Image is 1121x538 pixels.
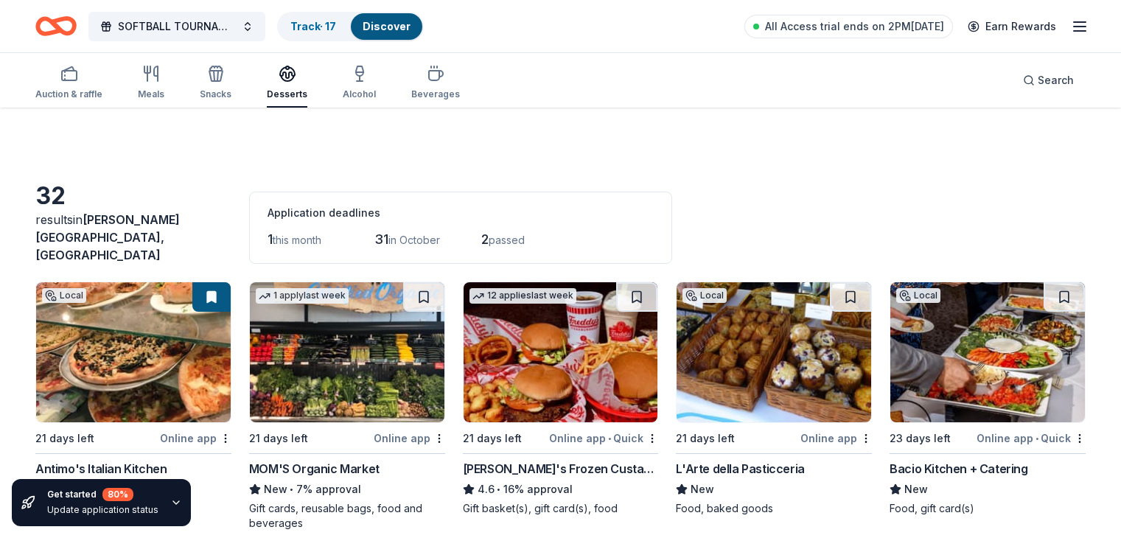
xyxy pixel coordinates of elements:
div: Meals [138,88,164,100]
div: Food, baked goods [676,501,872,516]
button: Track· 17Discover [277,12,424,41]
div: L'Arte della Pasticceria [676,460,804,478]
div: Gift cards, reusable bags, food and beverages [249,501,445,531]
button: Beverages [411,59,460,108]
img: Image for Antimo's Italian Kitchen [36,282,231,422]
div: Gift basket(s), gift card(s), food [463,501,659,516]
div: 7% approval [249,481,445,498]
span: New [691,481,714,498]
span: 1 [268,231,273,247]
button: Auction & raffle [35,59,102,108]
div: Application deadlines [268,204,654,222]
div: MOM'S Organic Market [249,460,380,478]
img: Image for MOM'S Organic Market [250,282,444,422]
span: • [608,433,611,444]
div: 23 days left [890,430,951,447]
span: [PERSON_NAME][GEOGRAPHIC_DATA], [GEOGRAPHIC_DATA] [35,212,180,262]
div: Online app Quick [549,429,658,447]
button: Desserts [267,59,307,108]
div: Local [682,288,727,303]
div: Beverages [411,88,460,100]
button: Snacks [200,59,231,108]
a: Image for MOM'S Organic Market1 applylast week21 days leftOnline appMOM'S Organic MarketNew•7% ap... [249,282,445,531]
div: 21 days left [676,430,735,447]
div: Online app [800,429,872,447]
div: Auction & raffle [35,88,102,100]
span: New [904,481,928,498]
a: Image for Bacio Kitchen + CateringLocal23 days leftOnline app•QuickBacio Kitchen + CateringNewFoo... [890,282,1086,516]
button: Search [1011,66,1086,95]
div: Desserts [267,88,307,100]
span: • [290,483,293,495]
div: Food, gift card(s) [890,501,1086,516]
a: Track· 17 [290,20,336,32]
button: Alcohol [343,59,376,108]
span: New [264,481,287,498]
div: Online app [374,429,445,447]
span: • [1036,433,1038,444]
div: 21 days left [249,430,308,447]
img: Image for Bacio Kitchen + Catering [890,282,1085,422]
span: 31 [374,231,388,247]
div: Snacks [200,88,231,100]
span: passed [489,234,525,246]
img: Image for L'Arte della Pasticceria [677,282,871,422]
a: Home [35,9,77,43]
div: 21 days left [463,430,522,447]
div: Online app Quick [977,429,1086,447]
div: 21 days left [35,430,94,447]
span: SOFTBALL TOURNAMENT 10U [118,18,236,35]
div: 80 % [102,488,133,501]
a: Discover [363,20,411,32]
a: Image for Freddy's Frozen Custard & Steakburgers12 applieslast week21 days leftOnline app•Quick[P... [463,282,659,516]
div: Bacio Kitchen + Catering [890,460,1027,478]
img: Image for Freddy's Frozen Custard & Steakburgers [464,282,658,422]
div: 1 apply last week [256,288,349,304]
div: 32 [35,181,231,211]
button: Meals [138,59,164,108]
span: All Access trial ends on 2PM[DATE] [765,18,944,35]
div: Local [896,288,940,303]
span: in [35,212,180,262]
a: Image for L'Arte della PasticceriaLocal21 days leftOnline appL'Arte della PasticceriaNewFood, bak... [676,282,872,516]
div: Update application status [47,504,158,516]
span: this month [273,234,321,246]
div: Get started [47,488,158,501]
span: Search [1038,71,1074,89]
div: results [35,211,231,264]
button: SOFTBALL TOURNAMENT 10U [88,12,265,41]
div: Online app [160,429,231,447]
div: 12 applies last week [469,288,576,304]
a: Image for Antimo's Italian KitchenLocal21 days leftOnline appAntimo's Italian KitchenNewFood, gif... [35,282,231,516]
span: 2 [481,231,489,247]
div: Alcohol [343,88,376,100]
span: • [497,483,500,495]
a: Earn Rewards [959,13,1065,40]
span: in October [388,234,440,246]
div: [PERSON_NAME]'s Frozen Custard & Steakburgers [463,460,659,478]
div: 16% approval [463,481,659,498]
div: Antimo's Italian Kitchen [35,460,167,478]
span: 4.6 [478,481,495,498]
a: All Access trial ends on 2PM[DATE] [744,15,953,38]
div: Local [42,288,86,303]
